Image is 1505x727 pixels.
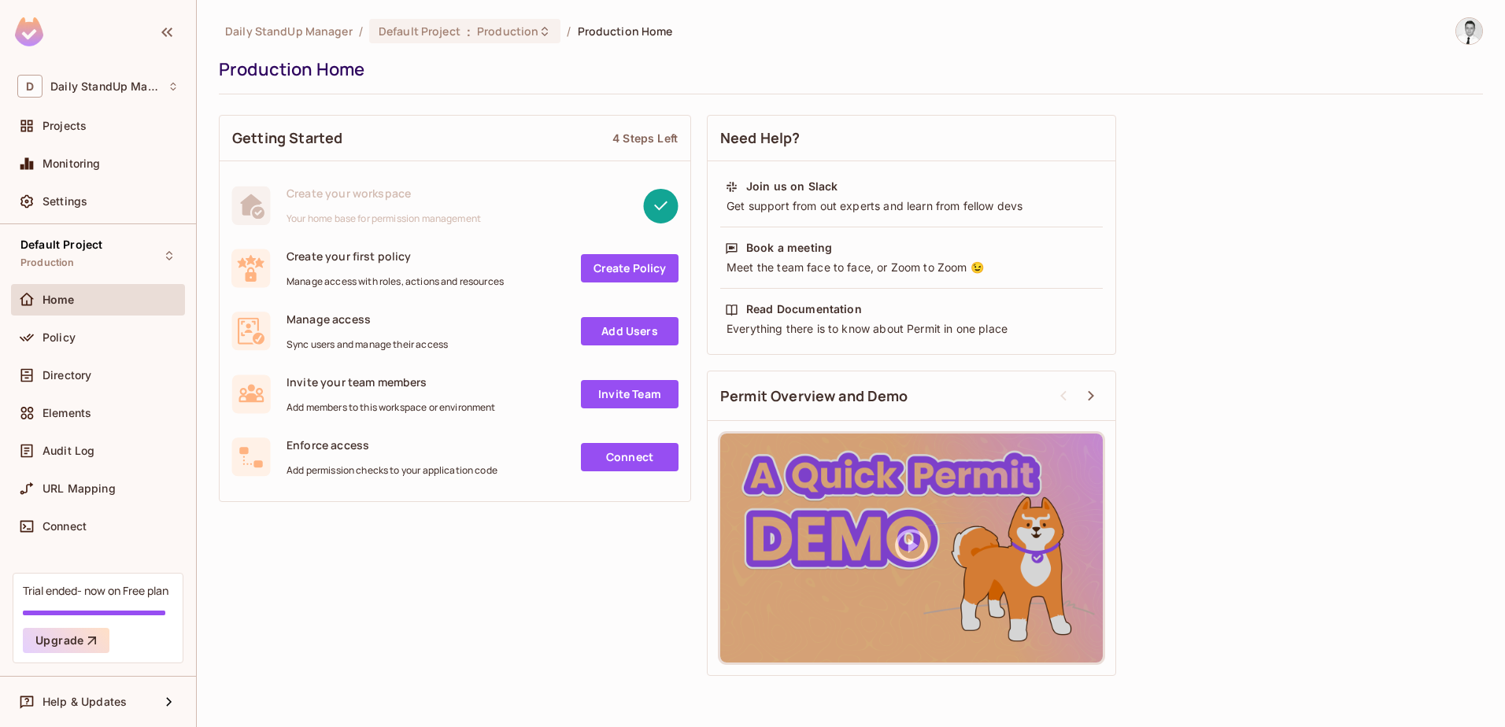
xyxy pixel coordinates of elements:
span: Default Project [20,238,102,251]
div: Read Documentation [746,301,862,317]
span: Manage access [287,312,448,327]
span: Create your workspace [287,186,481,201]
span: Connect [43,520,87,533]
span: Default Project [379,24,460,39]
span: Projects [43,120,87,132]
a: Connect [581,443,679,471]
span: Invite your team members [287,375,496,389]
span: the active workspace [225,24,353,39]
span: Directory [43,369,91,382]
span: Add permission checks to your application code [287,464,497,477]
span: Production [20,256,75,269]
div: Production Home [219,57,1475,81]
button: Upgrade [23,628,109,653]
span: Need Help? [720,128,801,148]
span: Getting Started [232,128,342,148]
div: Everything there is to know about Permit in one place [725,321,1098,337]
span: Manage access with roles, actions and resources [287,275,504,288]
span: Elements [43,407,91,419]
li: / [359,24,363,39]
span: D [17,75,43,98]
div: Get support from out experts and learn from fellow devs [725,198,1098,214]
span: Production Home [578,24,673,39]
a: Invite Team [581,380,679,408]
div: 4 Steps Left [612,131,678,146]
span: Home [43,293,75,306]
a: Create Policy [581,254,679,282]
span: Audit Log [43,445,94,457]
span: Settings [43,195,87,208]
span: Policy [43,331,76,344]
div: Join us on Slack [746,179,838,194]
span: Workspace: Daily StandUp Manager [50,80,160,93]
span: Monitoring [43,157,101,170]
a: Add Users [581,317,679,345]
span: Enforce access [287,437,497,452]
div: Book a meeting [746,240,832,256]
span: URL Mapping [43,482,116,495]
span: Create your first policy [287,249,504,264]
span: Production [477,24,538,39]
img: Goran Jovanovic [1456,18,1482,44]
span: : [466,25,471,38]
span: Sync users and manage their access [287,338,448,351]
div: Trial ended- now on Free plan [23,583,168,598]
img: SReyMgAAAABJRU5ErkJggg== [15,17,43,46]
span: Your home base for permission management [287,212,481,225]
span: Permit Overview and Demo [720,386,908,406]
span: Help & Updates [43,696,127,708]
span: Add members to this workspace or environment [287,401,496,414]
div: Meet the team face to face, or Zoom to Zoom 😉 [725,260,1098,275]
li: / [567,24,571,39]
